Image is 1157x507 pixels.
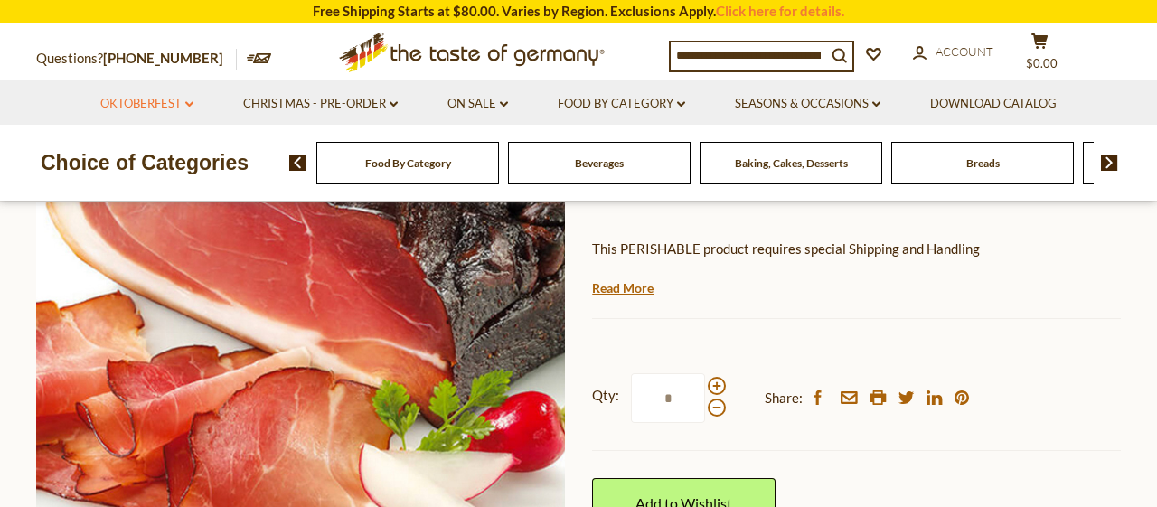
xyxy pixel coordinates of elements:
[663,185,718,205] a: 5 Reviews
[631,373,705,423] input: Qty:
[103,50,223,66] a: [PHONE_NUMBER]
[575,156,624,170] a: Beverages
[765,387,803,409] span: Share:
[365,156,451,170] a: Food By Category
[1026,56,1058,70] span: $0.00
[735,94,880,114] a: Seasons & Occasions
[966,156,1000,170] a: Breads
[558,94,685,114] a: Food By Category
[930,94,1057,114] a: Download Catalog
[592,384,619,407] strong: Qty:
[289,155,306,171] img: previous arrow
[660,185,721,203] span: ( )
[592,238,1121,260] p: This PERISHABLE product requires special Shipping and Handling
[913,42,993,62] a: Account
[100,94,193,114] a: Oktoberfest
[716,3,844,19] a: Click here for details.
[1012,33,1067,78] button: $0.00
[609,274,1121,296] li: We will ship this product in heat-protective packaging and ice.
[592,279,654,297] a: Read More
[735,156,848,170] a: Baking, Cakes, Desserts
[447,94,508,114] a: On Sale
[1101,155,1118,171] img: next arrow
[936,44,993,59] span: Account
[36,47,237,70] p: Questions?
[243,94,398,114] a: Christmas - PRE-ORDER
